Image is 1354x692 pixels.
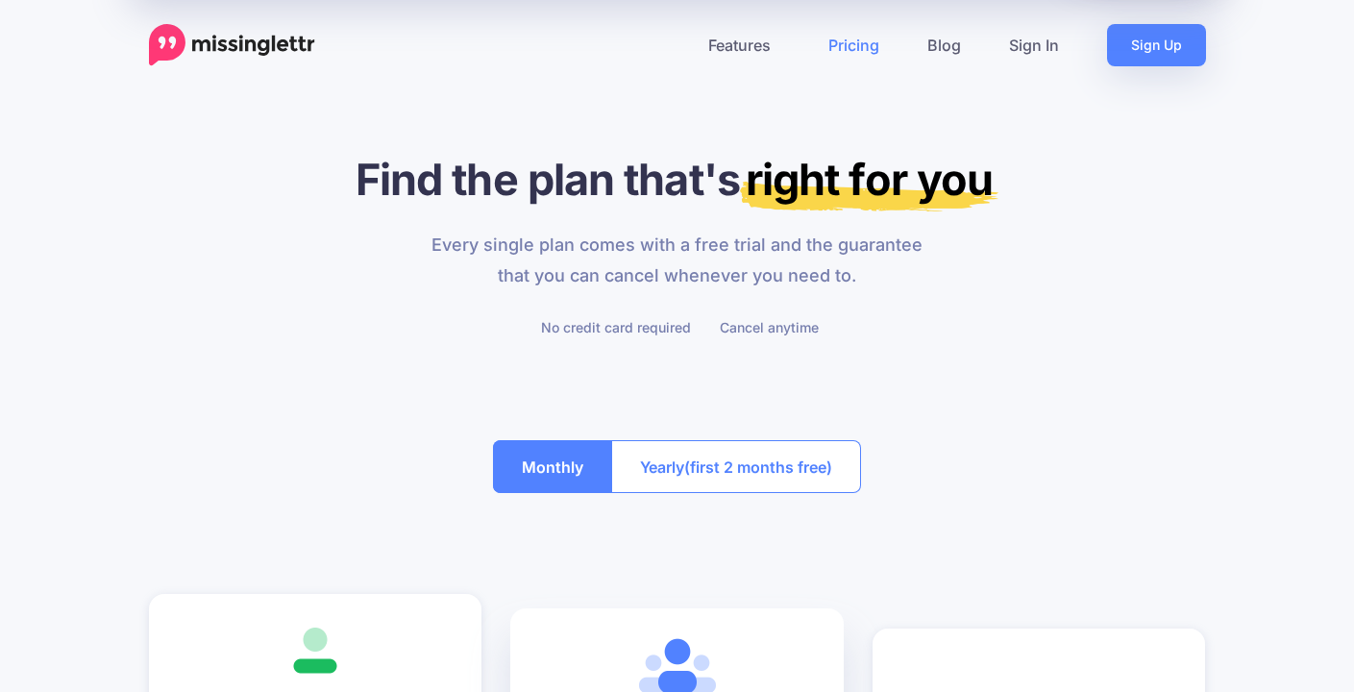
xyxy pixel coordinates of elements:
span: (first 2 months free) [684,452,832,482]
button: Monthly [493,440,612,493]
button: Yearly(first 2 months free) [611,440,861,493]
a: Home [149,24,315,66]
a: Blog [903,24,985,66]
a: Sign Up [1107,24,1206,66]
a: Sign In [985,24,1083,66]
mark: right for you [740,153,998,211]
h1: Find the plan that's [149,153,1206,206]
a: Features [684,24,804,66]
li: Cancel anytime [715,315,819,339]
p: Every single plan comes with a free trial and the guarantee that you can cancel whenever you need... [420,230,934,291]
a: Pricing [804,24,903,66]
li: No credit card required [536,315,691,339]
